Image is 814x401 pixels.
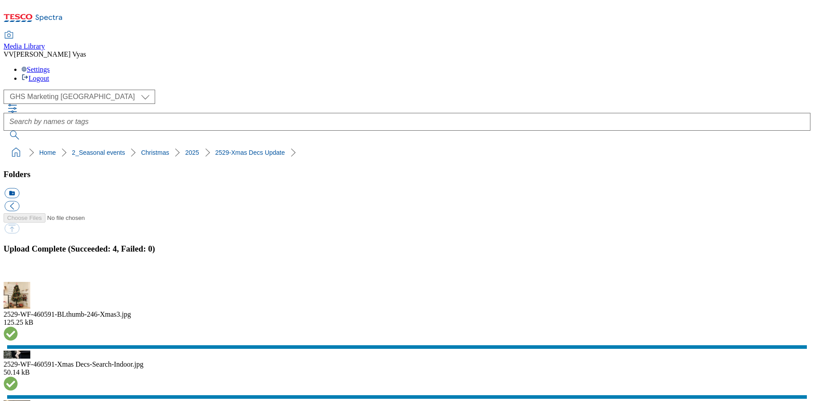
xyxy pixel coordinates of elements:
[4,50,14,58] span: VV
[141,149,169,156] a: Christmas
[4,368,810,376] div: 50.14 kB
[4,351,30,359] img: preview
[4,282,30,309] img: preview
[4,32,45,50] a: Media Library
[21,74,49,82] a: Logout
[215,149,285,156] a: 2529-Xmas Decs Update
[4,42,45,50] span: Media Library
[39,149,56,156] a: Home
[14,50,86,58] span: [PERSON_NAME] Vyas
[4,244,810,254] h3: Upload Complete (Succeeded: 4, Failed: 0)
[4,360,810,368] div: 2529-WF-460591-Xmas Decs-Search-Indoor.jpg
[185,149,199,156] a: 2025
[72,149,125,156] a: 2_Seasonal events
[4,113,810,131] input: Search by names or tags
[9,145,23,160] a: home
[21,66,50,73] a: Settings
[4,169,810,179] h3: Folders
[4,144,810,161] nav: breadcrumb
[4,310,810,318] div: 2529-WF-460591-BLthumb-246-Xmas3.jpg
[4,318,810,327] div: 125.25 kB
